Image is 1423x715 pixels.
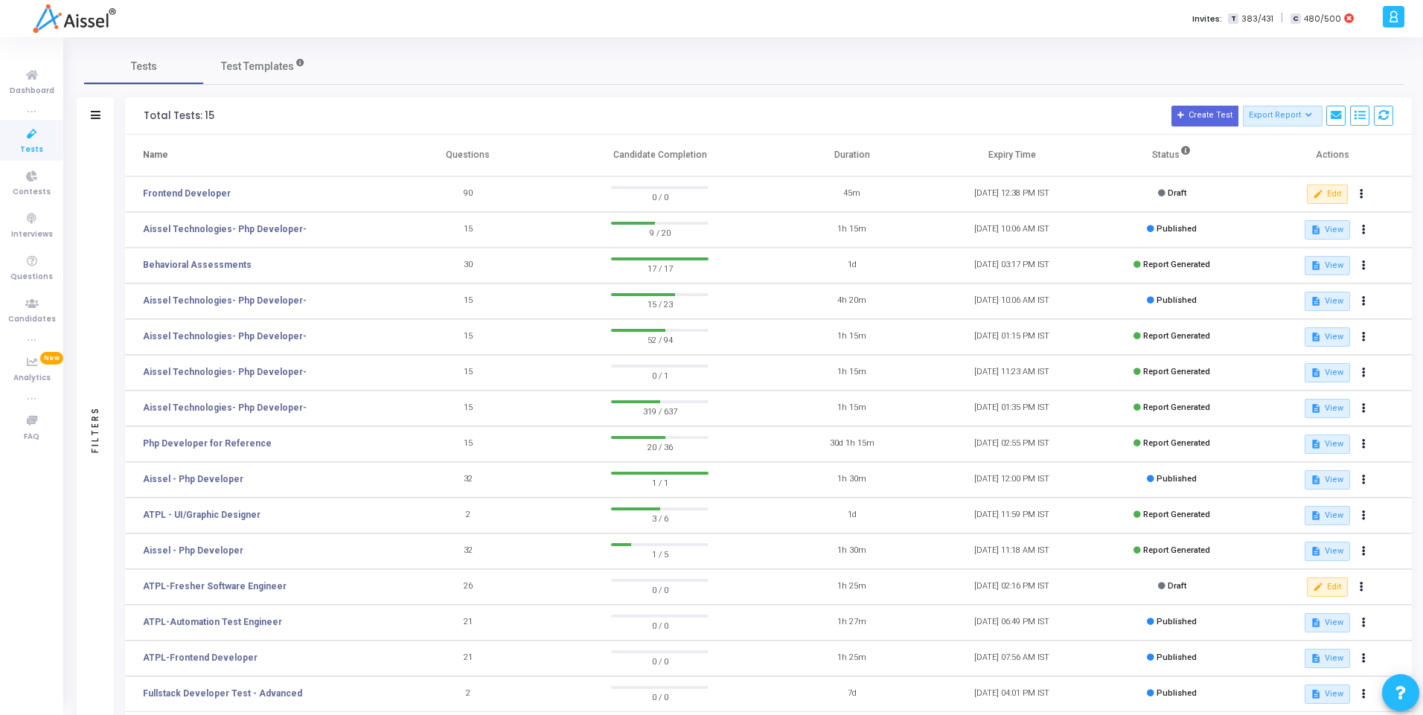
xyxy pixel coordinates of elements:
span: 9 / 20 [611,225,709,240]
mat-icon: description [1311,439,1321,449]
td: 1h 15m [772,355,932,391]
span: Published [1157,474,1197,484]
td: 1d [772,248,932,283]
mat-icon: edit [1313,189,1323,199]
span: T [1228,13,1238,25]
span: Interviews [11,228,53,241]
td: 7d [772,676,932,712]
th: Actions [1252,135,1412,176]
span: Published [1157,688,1197,698]
a: Aissel - Php Developer [143,544,243,557]
td: 1h 15m [772,319,932,355]
td: 2 [388,498,548,533]
span: Report Generated [1143,367,1210,376]
div: Filters [89,347,102,511]
a: Behavioral Assessments [143,258,252,272]
span: 17 / 17 [611,260,709,275]
span: Published [1157,617,1197,626]
td: 1d [772,498,932,533]
span: 3 / 6 [611,510,709,525]
span: 52 / 94 [611,332,709,347]
td: 4h 20m [772,283,932,319]
td: 90 [388,176,548,212]
div: Total Tests: 15 [144,110,214,122]
mat-icon: description [1311,260,1321,271]
span: Report Generated [1143,510,1210,519]
mat-icon: description [1311,225,1321,235]
button: View [1305,506,1350,525]
td: 32 [388,462,548,498]
td: [DATE] 12:38 PM IST [932,176,1092,212]
td: 45m [772,176,932,212]
mat-icon: edit [1313,582,1323,592]
mat-icon: description [1311,368,1321,378]
td: 30d 1h 15m [772,426,932,462]
td: 32 [388,533,548,569]
td: 26 [388,569,548,605]
a: ATPL-Fresher Software Engineer [143,580,287,593]
span: Candidates [8,313,56,326]
td: 1h 15m [772,391,932,426]
span: Questions [10,271,53,283]
mat-icon: description [1311,653,1321,664]
span: 0 / 0 [611,189,709,204]
button: View [1305,363,1350,382]
span: | [1281,10,1283,26]
td: [DATE] 03:17 PM IST [932,248,1092,283]
th: Expiry Time [932,135,1092,176]
span: 0 / 0 [611,689,709,704]
mat-icon: description [1311,332,1321,342]
label: Invites: [1192,13,1222,25]
span: 480/500 [1304,13,1341,25]
span: FAQ [24,431,39,443]
a: ATPL - UI/Graphic Designer [143,508,260,522]
td: 21 [388,641,548,676]
button: Edit [1307,185,1348,204]
td: 1h 30m [772,462,932,498]
td: 15 [388,212,548,248]
td: [DATE] 04:01 PM IST [932,676,1092,712]
span: Report Generated [1143,438,1210,448]
a: ATPL-Automation Test Engineer [143,615,282,629]
td: 1h 25m [772,641,932,676]
span: Dashboard [10,85,54,97]
th: Questions [388,135,548,176]
td: [DATE] 10:06 AM IST [932,212,1092,248]
mat-icon: description [1311,403,1321,414]
span: Published [1157,295,1197,305]
span: 0 / 1 [611,368,709,382]
td: [DATE] 02:16 PM IST [932,569,1092,605]
span: Report Generated [1143,545,1210,555]
td: [DATE] 11:59 PM IST [932,498,1092,533]
button: View [1305,292,1350,311]
span: Report Generated [1143,403,1210,412]
span: 15 / 23 [611,296,709,311]
a: Aissel Technologies- Php Developer- [143,222,307,236]
td: 30 [388,248,548,283]
span: 1 / 5 [611,546,709,561]
td: [DATE] 06:49 PM IST [932,605,1092,641]
th: Name [125,135,388,176]
td: 1h 30m [772,533,932,569]
td: 15 [388,283,548,319]
span: C [1291,13,1300,25]
td: 2 [388,676,548,712]
button: View [1305,327,1350,347]
a: Aissel Technologies- Php Developer- [143,330,307,343]
span: Report Generated [1143,331,1210,341]
td: [DATE] 02:55 PM IST [932,426,1092,462]
th: Duration [772,135,932,176]
span: 0 / 0 [611,618,709,632]
a: Aissel Technologies- Php Developer- [143,365,307,379]
span: Tests [131,59,157,74]
td: [DATE] 11:18 AM IST [932,533,1092,569]
span: Report Generated [1143,260,1210,269]
a: Aissel Technologies- Php Developer- [143,401,307,414]
button: Edit [1307,577,1348,597]
td: [DATE] 12:00 PM IST [932,462,1092,498]
mat-icon: description [1311,475,1321,485]
a: Aissel Technologies- Php Developer- [143,294,307,307]
button: View [1305,435,1350,454]
td: [DATE] 07:56 AM IST [932,641,1092,676]
button: View [1305,684,1350,704]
